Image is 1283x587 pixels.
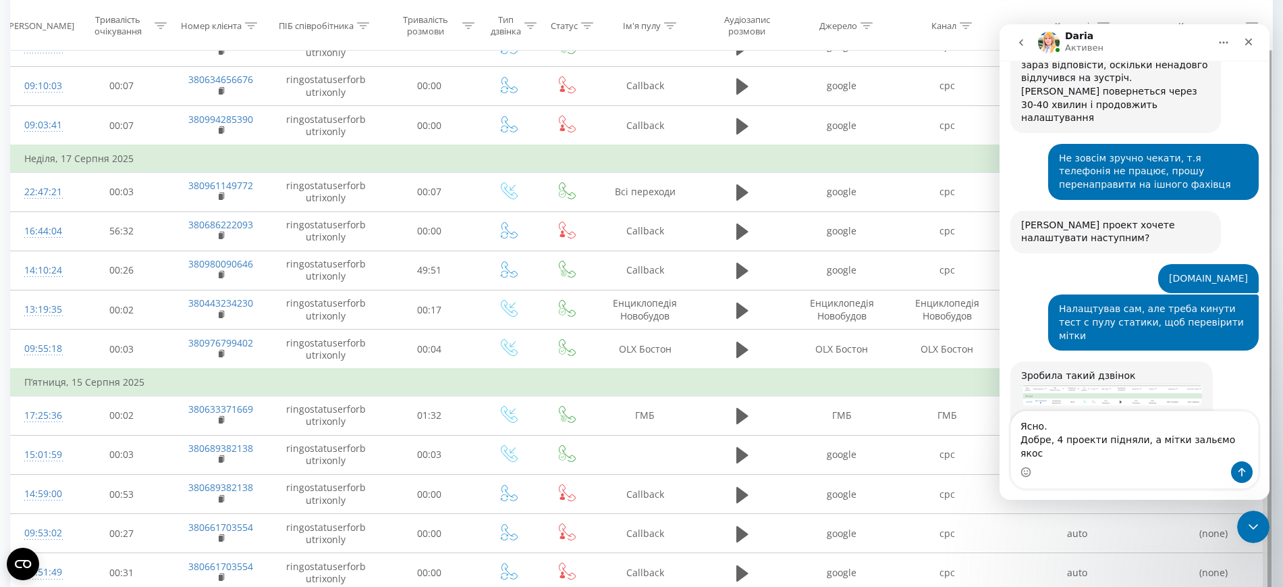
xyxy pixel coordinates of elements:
div: 22:47:21 [24,179,59,205]
td: ringostatuserforbutrixonly [271,475,381,514]
td: cpc [894,251,1000,290]
td: ringostatuserforbutrixonly [271,66,381,105]
td: ringostatuserforbutrixonly [271,290,381,330]
div: ПІБ співробітника [279,20,354,31]
button: Средство выбора эмодзи [21,442,32,453]
div: Налащтував сам, але треба кинути тест с пулу статики, щоб перевірити мітки [49,270,259,326]
td: ringostatuserforbutrixonly [271,211,381,251]
td: cpc [894,172,1000,211]
td: OLX Бостон [789,330,894,369]
td: 00:53 [73,475,170,514]
td: Енциклопедія Новобудов [595,290,696,330]
td: cpc [894,66,1000,105]
div: Не зовсім зручно чекати, т.я телефонія не працює, прошу перенаправити на ішного фахівця [59,128,248,168]
td: cpc [894,475,1000,514]
div: [DOMAIN_NAME] [159,240,259,270]
a: 380661703554 [188,521,253,534]
a: 380689382138 [188,442,253,455]
td: 00:03 [73,330,170,369]
td: П’ятниця, 15 Серпня 2025 [11,369,1273,396]
div: [PERSON_NAME] [6,20,74,31]
td: 00:03 [73,172,170,211]
div: Тривалість очікування [85,14,151,37]
td: 00:02 [73,396,170,435]
button: Отправить сообщение… [231,437,253,459]
td: 49:51 [381,251,478,290]
td: OLX Бостон [894,330,1000,369]
td: Callback [595,106,696,146]
td: Callback [595,251,696,290]
div: 09:03:41 [24,112,59,138]
td: Неділя, 17 Серпня 2025 [11,145,1273,172]
td: google [789,66,894,105]
td: ГМБ [595,396,696,435]
td: google [789,435,894,474]
div: Не зовсім зручно чекати, т.я телефонія не працює, прошу перенаправити на ішного фахівця [49,120,259,176]
a: 380443234230 [188,297,253,309]
div: 09:53:02 [24,520,59,546]
td: OLX Бостон [595,330,696,369]
a: 380634656676 [188,73,253,86]
div: Канал [931,20,956,31]
td: ГМБ [894,396,1000,435]
td: ringostatuserforbutrixonly [271,172,381,211]
td: ringostatuserforbutrixonly [271,106,381,146]
div: 09:10:03 [24,73,59,99]
td: google [789,172,894,211]
div: Зробила такий дзвінокПеревірте чи передались мітки [11,337,213,409]
div: 09:51:49 [24,559,59,586]
td: 01:32 [381,396,478,435]
td: google [789,211,894,251]
td: 00:00 [381,66,478,105]
td: 00:00 [381,475,478,514]
td: 00:00 [381,514,478,553]
td: 00:07 [73,66,170,105]
td: 00:00 [381,211,478,251]
td: ringostatuserforbutrixonly [271,514,381,553]
div: Зробила такий дзвінок [22,345,202,359]
div: 13:19:35 [24,297,59,323]
td: 56:32 [73,211,170,251]
td: cpc [894,106,1000,146]
td: google [789,514,894,553]
div: Daria говорит… [11,337,259,420]
div: Ім'я пулу [623,20,661,31]
a: 380686222093 [188,218,253,231]
td: Callback [595,475,696,514]
td: Енциклопедія Новобудов [789,290,894,330]
div: [PERSON_NAME] проект хочете налаштувати наступним? [22,195,211,221]
td: google [789,106,894,146]
div: Віталій говорит… [11,240,259,271]
a: 380661703554 [188,560,253,573]
a: 380980090646 [188,257,253,270]
td: 00:03 [73,435,170,474]
div: 14:10:24 [24,257,59,284]
div: Кампанія [1055,20,1094,31]
a: 380976799402 [188,336,253,349]
div: 17:25:36 [24,403,59,429]
textarea: Ваше сообщение... [11,387,258,437]
td: cpc [894,514,1000,553]
td: ringostatuserforbutrixonly [271,251,381,290]
div: Daria говорит… [11,186,259,240]
div: 14:59:00 [24,481,59,507]
td: Callback [595,66,696,105]
div: Номер клієнта [181,20,242,31]
td: cpc [894,211,1000,251]
td: ringostatuserforbutrixonly [271,330,381,369]
div: Тип дзвінка [490,14,521,37]
div: Налащтував сам, але треба кинути тест с пулу статики, щоб перевірити мітки [59,278,248,318]
div: Тривалість розмови [393,14,459,37]
div: [DOMAIN_NAME] [169,248,248,261]
a: 380633371669 [188,403,253,415]
div: Джерело [819,20,857,31]
td: cpc [894,435,1000,474]
a: 380961149772 [188,179,253,192]
div: 09:55:18 [24,336,59,362]
td: 00:04 [381,330,478,369]
div: Аудіозапис розмови [708,14,786,37]
td: ГМБ [789,396,894,435]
